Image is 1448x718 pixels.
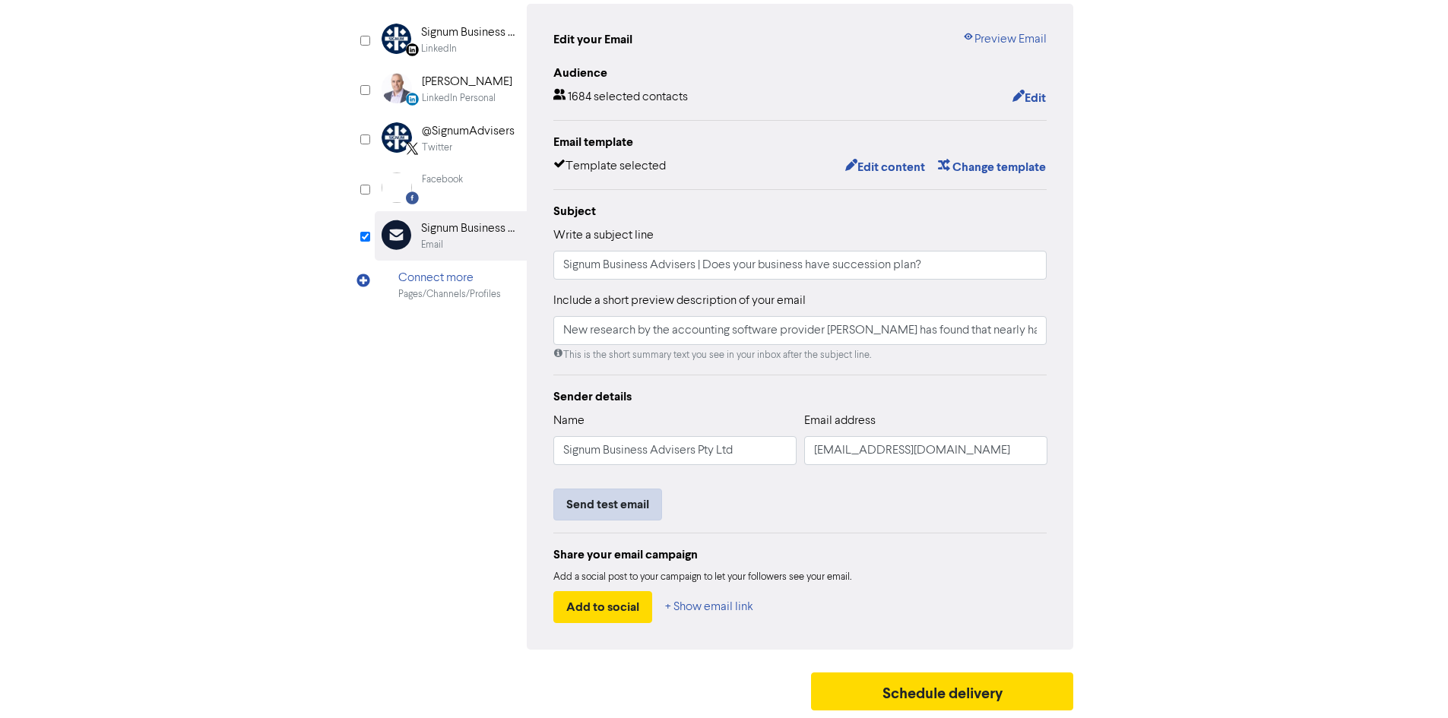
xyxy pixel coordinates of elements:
[422,91,496,106] div: LinkedIn Personal
[421,220,518,238] div: Signum Business Advisers Pty Ltd
[421,24,518,42] div: Signum Business Advisers
[375,261,527,310] div: Connect morePages/Channels/Profiles
[553,133,1047,151] div: Email template
[553,387,1047,406] div: Sender details
[553,489,662,520] button: Send test email
[421,42,457,56] div: LinkedIn
[844,157,926,177] button: Edit content
[962,30,1047,49] a: Preview Email
[553,546,1047,564] div: Share your email campaign
[553,412,585,430] label: Name
[553,88,688,108] div: 1684 selected contacts
[553,292,806,310] label: Include a short preview description of your email
[553,226,654,245] label: Write a subject line
[382,172,412,203] img: Facebook
[375,114,527,163] div: Twitter@SignumAdvisersTwitter
[553,30,632,49] div: Edit your Email
[1372,645,1448,718] iframe: Chat Widget
[1012,88,1047,108] button: Edit
[553,64,1047,82] div: Audience
[811,672,1074,710] button: Schedule delivery
[553,157,666,177] div: Template selected
[553,202,1047,220] div: Subject
[422,122,515,141] div: @SignumAdvisers
[422,141,452,155] div: Twitter
[422,73,512,91] div: [PERSON_NAME]
[553,348,1047,362] div: This is the short summary text you see in your inbox after the subject line.
[804,412,876,430] label: Email address
[664,591,754,623] button: + Show email link
[553,570,1047,585] div: Add a social post to your campaign to let your followers see your email.
[398,287,501,302] div: Pages/Channels/Profiles
[375,15,527,65] div: Linkedin Signum Business AdvisersLinkedIn
[382,122,412,153] img: Twitter
[375,211,527,261] div: Signum Business Advisers Pty LtdEmail
[398,269,501,287] div: Connect more
[421,238,443,252] div: Email
[375,164,527,211] div: Facebook Facebook
[382,24,411,54] img: Linkedin
[375,65,527,114] div: LinkedinPersonal [PERSON_NAME]LinkedIn Personal
[422,172,463,187] div: Facebook
[937,157,1047,177] button: Change template
[553,591,652,623] button: Add to social
[382,73,412,103] img: LinkedinPersonal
